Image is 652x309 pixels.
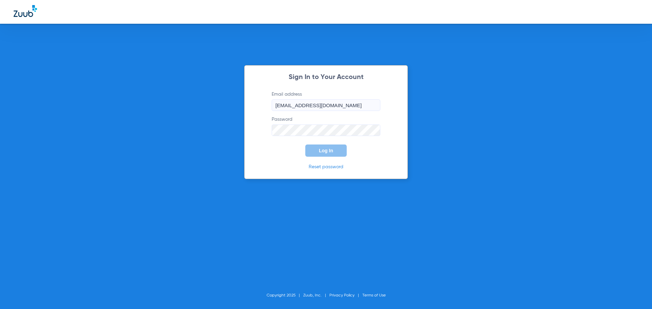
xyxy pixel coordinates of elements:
[261,74,391,81] h2: Sign In to Your Account
[305,144,347,157] button: Log In
[14,5,37,17] img: Zuub Logo
[329,293,355,297] a: Privacy Policy
[272,91,380,111] label: Email address
[272,99,380,111] input: Email address
[309,165,343,169] a: Reset password
[303,292,329,299] li: Zuub, Inc.
[267,292,303,299] li: Copyright 2025
[362,293,386,297] a: Terms of Use
[319,148,333,153] span: Log In
[272,116,380,136] label: Password
[272,124,380,136] input: Password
